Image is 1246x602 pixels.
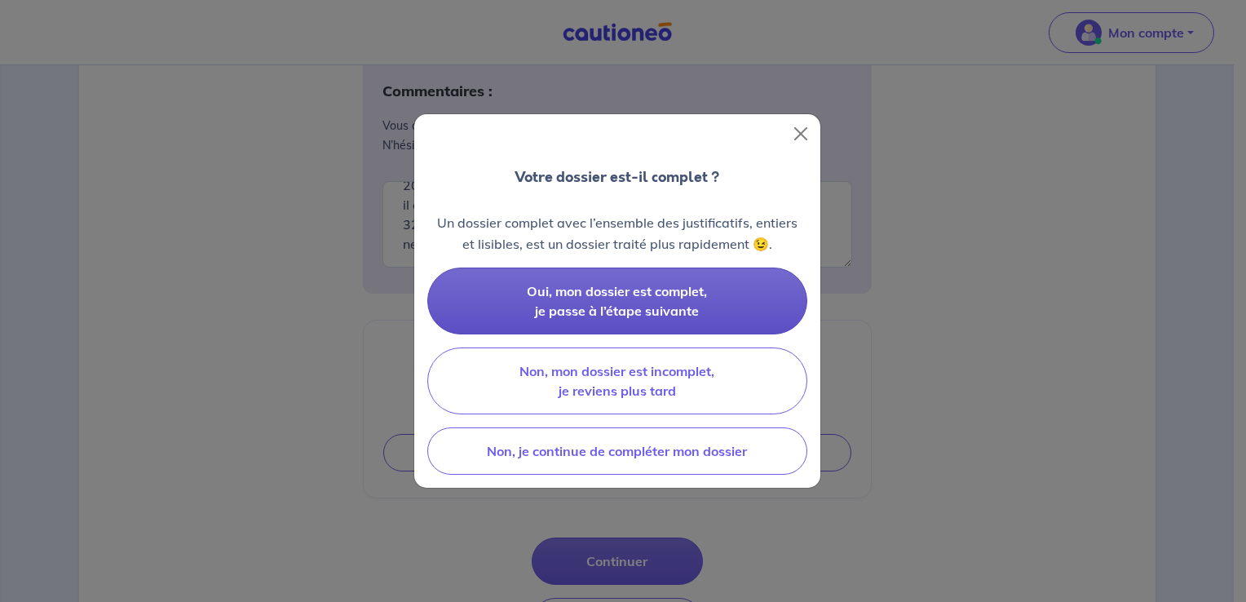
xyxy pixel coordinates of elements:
button: Non, mon dossier est incomplet, je reviens plus tard [427,347,807,414]
button: Non, je continue de compléter mon dossier [427,427,807,475]
span: Non, mon dossier est incomplet, je reviens plus tard [519,363,714,399]
span: Oui, mon dossier est complet, je passe à l’étape suivante [527,283,707,319]
p: Votre dossier est-il complet ? [515,166,719,188]
button: Close [788,121,814,147]
button: Oui, mon dossier est complet, je passe à l’étape suivante [427,268,807,334]
p: Un dossier complet avec l’ensemble des justificatifs, entiers et lisibles, est un dossier traité ... [427,212,807,255]
span: Non, je continue de compléter mon dossier [487,443,747,459]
